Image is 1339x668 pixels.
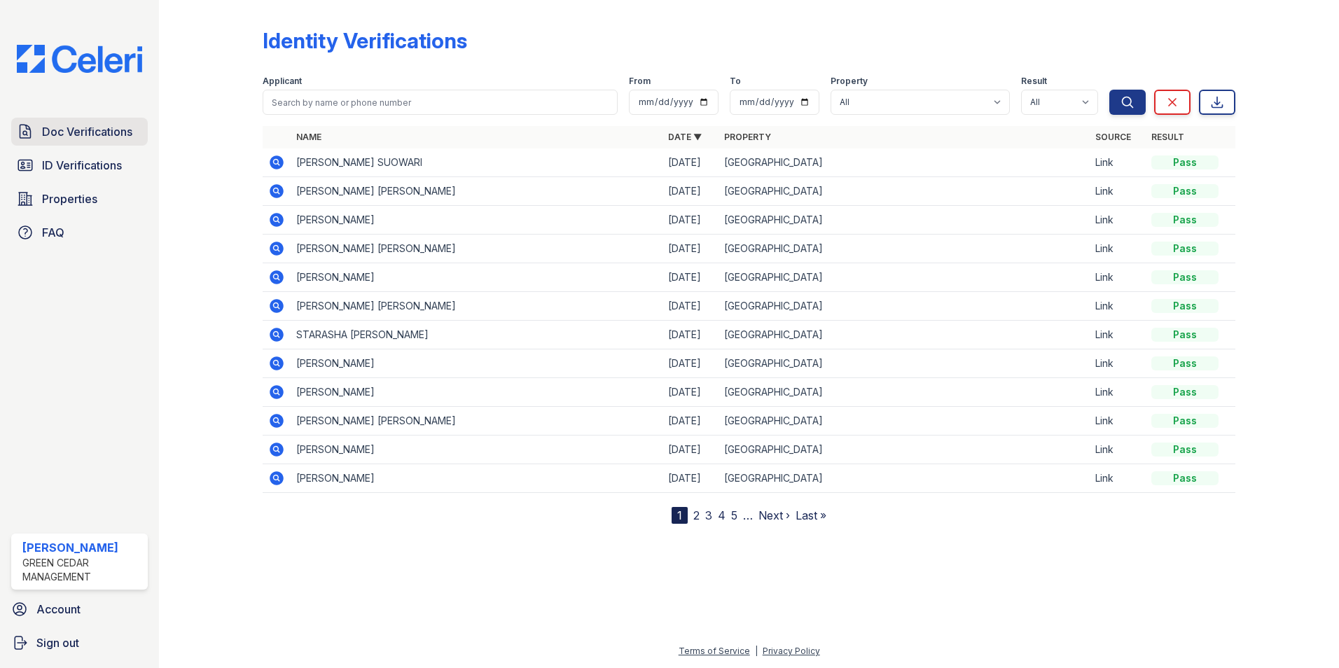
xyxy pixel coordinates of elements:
div: Pass [1151,471,1219,485]
td: [GEOGRAPHIC_DATA] [719,263,1090,292]
span: Properties [42,190,97,207]
a: 4 [718,508,726,522]
div: Pass [1151,328,1219,342]
a: ID Verifications [11,151,148,179]
a: Result [1151,132,1184,142]
a: Doc Verifications [11,118,148,146]
a: Date ▼ [668,132,702,142]
td: Link [1090,378,1146,407]
td: [PERSON_NAME] [PERSON_NAME] [291,177,662,206]
a: Sign out [6,629,153,657]
div: Pass [1151,270,1219,284]
td: Link [1090,263,1146,292]
a: Last » [796,508,826,522]
div: Pass [1151,213,1219,227]
a: 2 [693,508,700,522]
td: [PERSON_NAME] SUOWARI [291,148,662,177]
input: Search by name or phone number [263,90,618,115]
td: [DATE] [662,148,719,177]
td: Link [1090,321,1146,349]
span: Sign out [36,634,79,651]
div: Pass [1151,242,1219,256]
td: [GEOGRAPHIC_DATA] [719,321,1090,349]
div: Pass [1151,155,1219,169]
a: Privacy Policy [763,646,820,656]
label: Result [1021,76,1047,87]
td: [GEOGRAPHIC_DATA] [719,177,1090,206]
div: Pass [1151,385,1219,399]
td: Link [1090,235,1146,263]
a: Next › [758,508,790,522]
a: 3 [705,508,712,522]
td: [GEOGRAPHIC_DATA] [719,464,1090,493]
div: Pass [1151,414,1219,428]
td: [PERSON_NAME] [291,464,662,493]
td: [GEOGRAPHIC_DATA] [719,349,1090,378]
td: [PERSON_NAME] [291,349,662,378]
td: [PERSON_NAME] [291,206,662,235]
td: [DATE] [662,464,719,493]
td: [GEOGRAPHIC_DATA] [719,378,1090,407]
td: [PERSON_NAME] [PERSON_NAME] [291,292,662,321]
td: [DATE] [662,263,719,292]
td: [GEOGRAPHIC_DATA] [719,436,1090,464]
a: Name [296,132,321,142]
label: To [730,76,741,87]
td: [PERSON_NAME] [PERSON_NAME] [291,407,662,436]
a: Terms of Service [679,646,750,656]
div: Identity Verifications [263,28,467,53]
td: [GEOGRAPHIC_DATA] [719,292,1090,321]
a: Account [6,595,153,623]
div: Green Cedar Management [22,556,142,584]
a: FAQ [11,218,148,246]
td: [DATE] [662,407,719,436]
td: Link [1090,292,1146,321]
span: Doc Verifications [42,123,132,140]
a: Source [1095,132,1131,142]
td: [DATE] [662,206,719,235]
td: [DATE] [662,349,719,378]
div: | [755,646,758,656]
td: [DATE] [662,177,719,206]
td: [GEOGRAPHIC_DATA] [719,235,1090,263]
td: [DATE] [662,292,719,321]
div: Pass [1151,443,1219,457]
td: Link [1090,407,1146,436]
td: Link [1090,436,1146,464]
td: [GEOGRAPHIC_DATA] [719,407,1090,436]
td: Link [1090,464,1146,493]
td: [DATE] [662,378,719,407]
a: Properties [11,185,148,213]
a: 5 [731,508,737,522]
label: Applicant [263,76,302,87]
td: [DATE] [662,321,719,349]
td: [GEOGRAPHIC_DATA] [719,206,1090,235]
span: ID Verifications [42,157,122,174]
span: Account [36,601,81,618]
label: From [629,76,651,87]
td: [PERSON_NAME] [291,378,662,407]
div: 1 [672,507,688,524]
a: Property [724,132,771,142]
td: Link [1090,206,1146,235]
img: CE_Logo_Blue-a8612792a0a2168367f1c8372b55b34899dd931a85d93a1a3d3e32e68fde9ad4.png [6,45,153,73]
td: [PERSON_NAME] [291,263,662,292]
div: [PERSON_NAME] [22,539,142,556]
div: Pass [1151,184,1219,198]
td: [PERSON_NAME] [PERSON_NAME] [291,235,662,263]
label: Property [831,76,868,87]
td: [DATE] [662,235,719,263]
td: [GEOGRAPHIC_DATA] [719,148,1090,177]
td: Link [1090,349,1146,378]
span: … [743,507,753,524]
span: FAQ [42,224,64,241]
td: [DATE] [662,436,719,464]
td: STARASHA [PERSON_NAME] [291,321,662,349]
div: Pass [1151,299,1219,313]
td: Link [1090,177,1146,206]
td: Link [1090,148,1146,177]
td: [PERSON_NAME] [291,436,662,464]
div: Pass [1151,356,1219,370]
